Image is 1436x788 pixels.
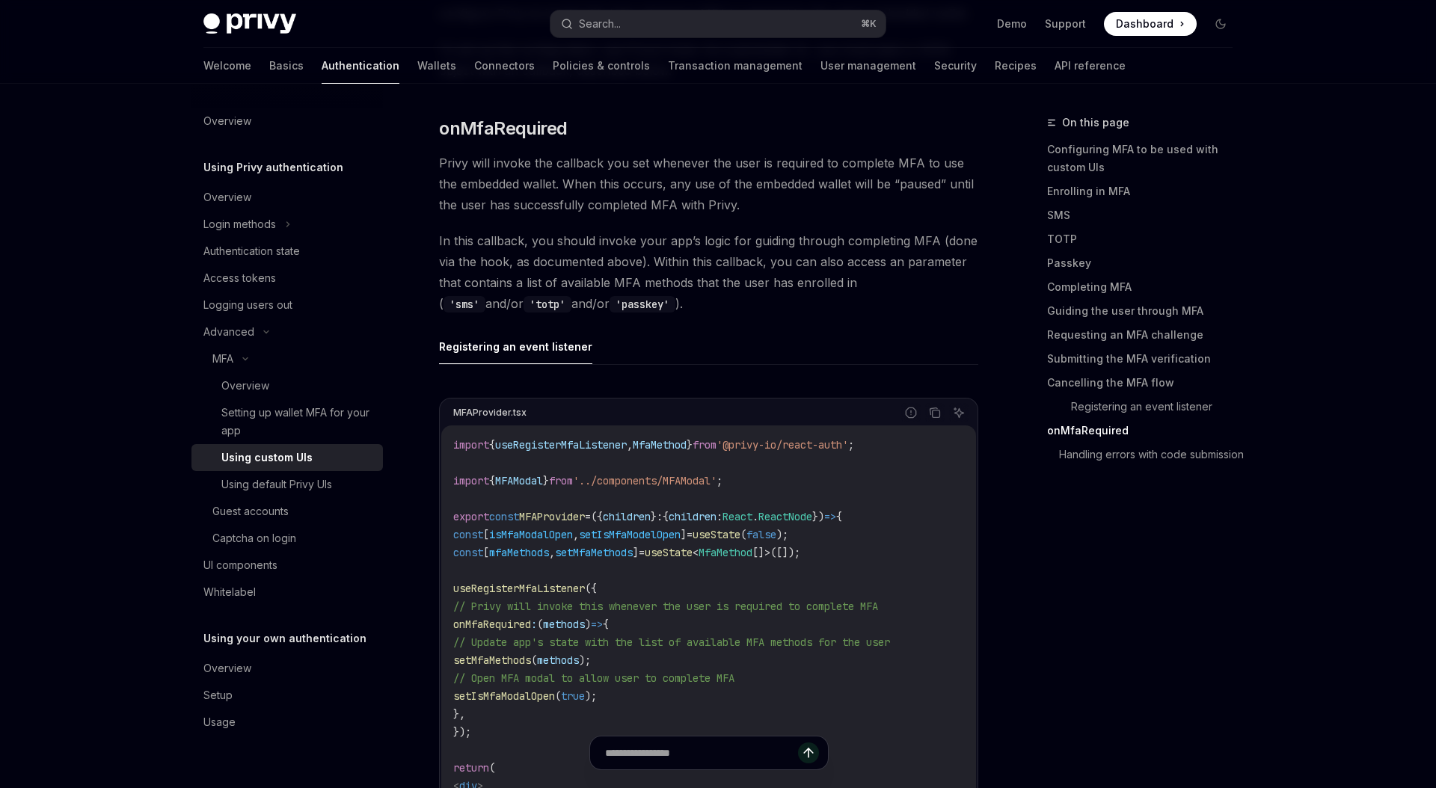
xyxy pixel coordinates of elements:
[1071,395,1245,419] a: Registering an event listener
[1047,347,1245,371] a: Submitting the MFA verification
[633,546,639,559] span: ]
[524,296,571,313] code: 'totp'
[489,474,495,487] span: {
[212,529,296,547] div: Captcha on login
[453,689,555,703] span: setIsMfaModalOpen
[531,653,537,667] span: (
[439,230,978,314] span: In this callback, you should invoke your app’s logic for guiding through completing MFA (done via...
[555,689,561,703] span: (
[489,438,495,452] span: {
[740,528,746,541] span: (
[693,438,717,452] span: from
[1209,12,1233,36] button: Toggle dark mode
[934,48,977,84] a: Security
[203,296,292,314] div: Logging users out
[824,510,836,523] span: =>
[861,18,877,30] span: ⌘ K
[549,474,573,487] span: from
[269,48,304,84] a: Basics
[591,618,603,631] span: =>
[633,438,687,452] span: MfaMethod
[203,215,276,233] div: Login methods
[203,188,251,206] div: Overview
[191,399,383,444] a: Setting up wallet MFA for your app
[519,510,585,523] span: MFAProvider
[483,528,489,541] span: [
[591,510,603,523] span: ({
[191,292,383,318] a: Logging users out
[669,510,717,523] span: children
[681,528,687,541] span: ]
[1047,251,1245,275] a: Passkey
[191,552,383,579] a: UI components
[439,117,567,141] span: onMfaRequired
[191,709,383,736] a: Usage
[663,510,669,523] span: {
[453,582,585,595] span: useRegisterMfaListener
[585,618,591,631] span: )
[453,546,483,559] span: const
[1059,443,1245,467] a: Handling errors with code submission
[221,475,332,493] div: Using default Privy UIs
[925,403,945,422] button: Copy the contents from the code block
[820,48,916,84] a: User management
[203,323,254,341] div: Advanced
[758,510,812,523] span: ReactNode
[573,474,717,487] span: '../components/MFAModal'
[191,372,383,399] a: Overview
[203,242,300,260] div: Authentication state
[693,528,740,541] span: useState
[489,528,573,541] span: isMfaModalOpen
[1047,323,1245,347] a: Requesting an MFA challenge
[322,48,399,84] a: Authentication
[668,48,803,84] a: Transaction management
[573,528,579,541] span: ,
[203,713,236,731] div: Usage
[585,582,597,595] span: ({
[798,742,819,763] button: Send message
[549,546,555,559] span: ,
[585,510,591,523] span: =
[610,296,675,313] code: 'passkey'
[191,471,383,498] a: Using default Privy UIs
[1062,114,1129,132] span: On this page
[537,618,543,631] span: (
[489,546,549,559] span: mfaMethods
[474,48,535,84] a: Connectors
[699,546,752,559] span: MfaMethod
[995,48,1037,84] a: Recipes
[746,528,776,541] span: false
[453,707,465,721] span: },
[579,15,621,33] div: Search...
[752,546,800,559] span: []>([]);
[579,653,591,667] span: );
[203,13,296,34] img: dark logo
[191,184,383,211] a: Overview
[651,510,657,523] span: }
[1045,16,1086,31] a: Support
[687,438,693,452] span: }
[203,630,366,647] h5: Using your own authentication
[191,238,383,265] a: Authentication state
[453,725,471,739] span: });
[1047,275,1245,299] a: Completing MFA
[191,682,383,709] a: Setup
[191,265,383,292] a: Access tokens
[495,438,627,452] span: useRegisterMfaListener
[553,48,650,84] a: Policies & controls
[212,502,289,520] div: Guest accounts
[203,269,276,287] div: Access tokens
[453,474,489,487] span: import
[191,108,383,135] a: Overview
[997,16,1027,31] a: Demo
[439,329,592,364] button: Registering an event listener
[221,404,374,440] div: Setting up wallet MFA for your app
[1055,48,1126,84] a: API reference
[453,510,489,523] span: export
[453,618,531,631] span: onMfaRequired
[543,474,549,487] span: }
[531,618,537,631] span: :
[483,546,489,559] span: [
[203,48,251,84] a: Welcome
[191,525,383,552] a: Captcha on login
